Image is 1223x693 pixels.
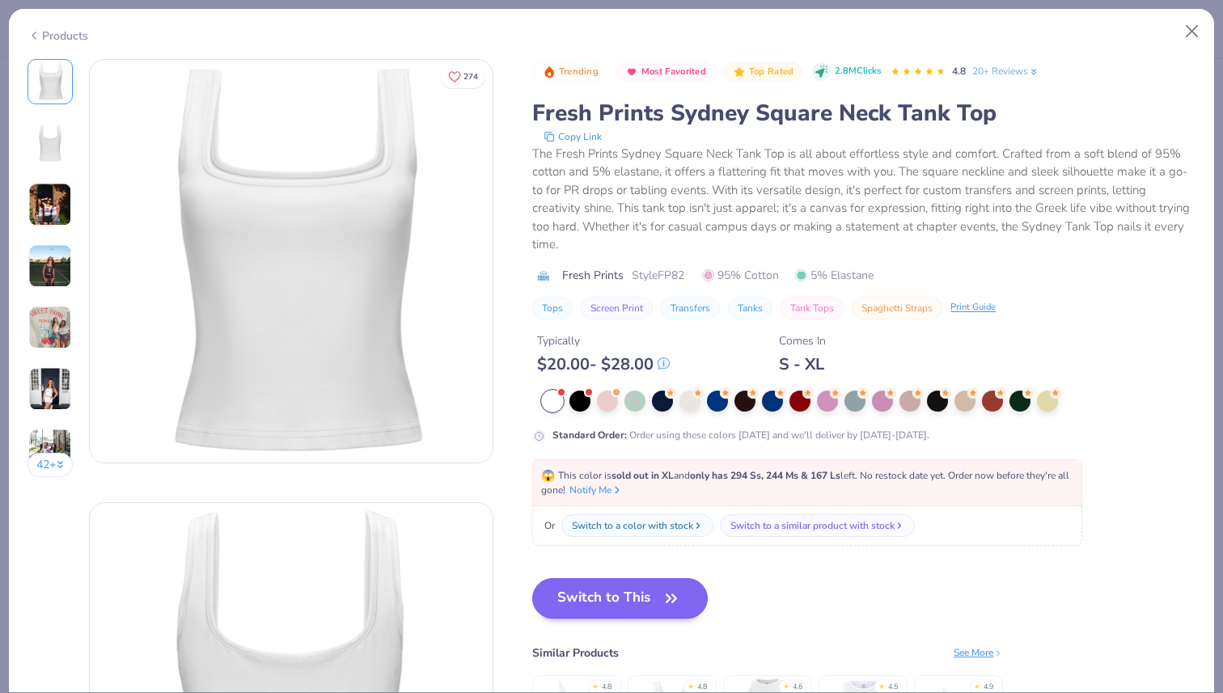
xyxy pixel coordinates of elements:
[539,129,607,145] button: copy to clipboard
[952,65,966,78] span: 4.8
[1177,16,1208,47] button: Close
[891,59,946,85] div: 4.8 Stars
[28,367,72,411] img: User generated content
[625,65,638,78] img: Most Favorited sort
[562,267,624,284] span: Fresh Prints
[878,682,885,688] div: ★
[724,61,802,82] button: Badge Button
[559,67,599,76] span: Trending
[641,67,706,76] span: Most Favorited
[572,518,693,533] div: Switch to a color with stock
[697,682,707,693] div: 4.8
[661,297,720,319] button: Transfers
[720,514,915,537] button: Switch to a similar product with stock
[632,267,684,284] span: Style FP82
[602,682,611,693] div: 4.8
[463,73,478,81] span: 274
[888,682,898,693] div: 4.5
[552,429,627,442] strong: Standard Order :
[28,306,72,349] img: User generated content
[795,267,874,284] span: 5% Elastane
[532,297,573,319] button: Tops
[974,682,980,688] div: ★
[569,483,623,497] button: Notify Me
[616,61,714,82] button: Badge Button
[972,64,1039,78] a: 20+ Reviews
[954,645,1003,660] div: See More
[561,514,713,537] button: Switch to a color with stock
[31,124,70,163] img: Back
[28,453,74,477] button: 42+
[728,297,772,319] button: Tanks
[702,267,779,284] span: 95% Cotton
[581,297,653,319] button: Screen Print
[28,244,72,288] img: User generated content
[541,469,1069,497] span: This color is and left. No restock date yet. Order now before they're all gone!
[690,469,840,482] strong: only has 294 Ss, 244 Ms & 167 Ls
[783,682,789,688] div: ★
[441,65,485,88] button: Like
[532,578,708,619] button: Switch to This
[552,428,929,442] div: Order using these colors [DATE] and we'll deliver by [DATE]-[DATE].
[541,518,555,533] span: Or
[779,332,826,349] div: Comes In
[688,682,694,688] div: ★
[781,297,844,319] button: Tank Tops
[28,27,88,44] div: Products
[749,67,794,76] span: Top Rated
[730,518,895,533] div: Switch to a similar product with stock
[543,65,556,78] img: Trending sort
[611,469,674,482] strong: sold out in XL
[532,644,619,661] div: Similar Products
[532,269,554,282] img: brand logo
[984,682,993,693] div: 4.9
[537,354,670,374] div: $ 20.00 - $ 28.00
[950,301,996,315] div: Print Guide
[733,65,746,78] img: Top Rated sort
[793,682,802,693] div: 4.6
[835,65,881,78] span: 2.8M Clicks
[541,468,555,484] span: 😱
[31,62,70,101] img: Front
[537,332,670,349] div: Typically
[534,61,607,82] button: Badge Button
[852,297,942,319] button: Spaghetti Straps
[532,145,1195,254] div: The Fresh Prints Sydney Square Neck Tank Top is all about effortless style and comfort. Crafted f...
[28,429,72,472] img: User generated content
[592,682,599,688] div: ★
[28,183,72,226] img: User generated content
[90,60,493,463] img: Front
[779,354,826,374] div: S - XL
[532,98,1195,129] div: Fresh Prints Sydney Square Neck Tank Top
